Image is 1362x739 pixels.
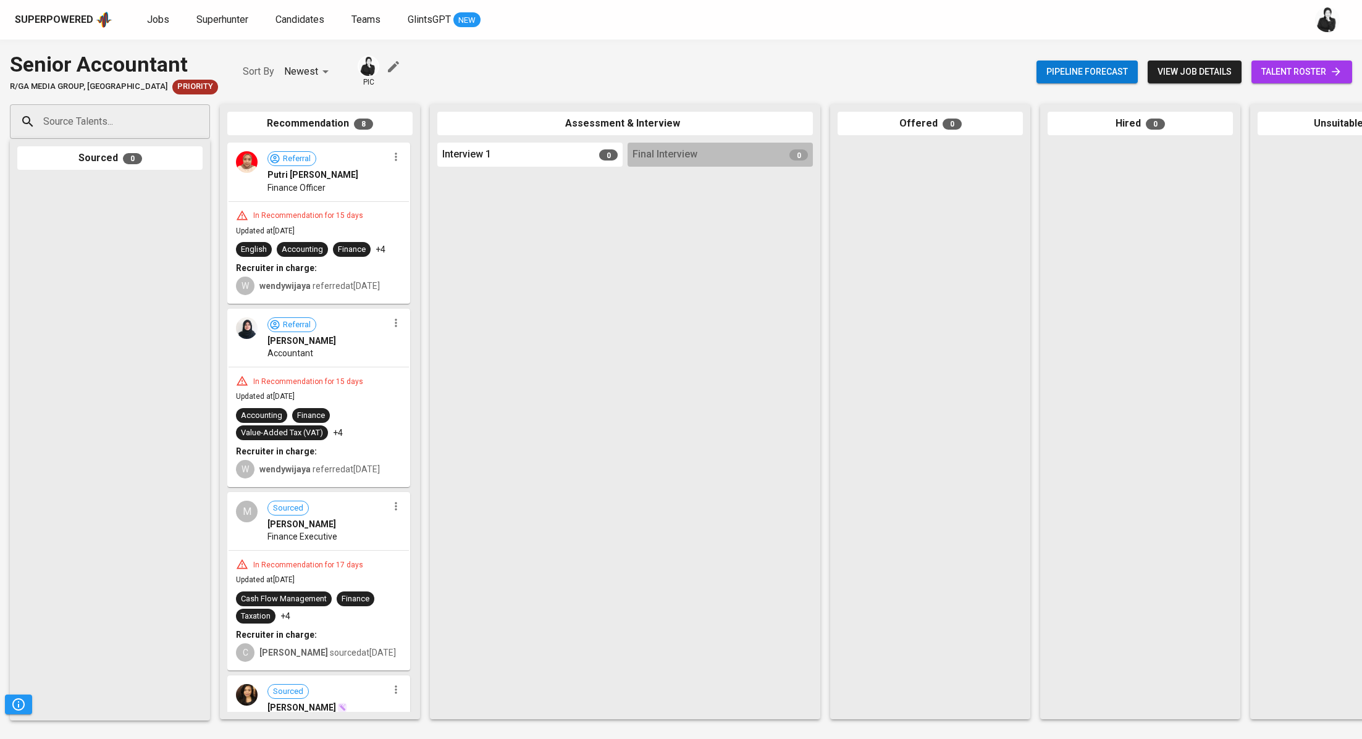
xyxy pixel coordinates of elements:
[351,14,380,25] span: Teams
[243,64,274,79] p: Sort By
[1315,7,1340,32] img: medwi@glints.com
[267,701,336,714] span: [PERSON_NAME]
[267,182,326,194] span: Finance Officer
[1046,64,1128,80] span: Pipeline forecast
[437,112,813,136] div: Assessment & Interview
[227,143,410,304] div: ReferralPutri [PERSON_NAME]Finance OfficerIn Recommendation for 15 daysUpdated at[DATE]EnglishAcc...
[248,211,368,221] div: In Recommendation for 15 days
[241,427,323,439] div: Value-Added Tax (VAT)
[280,610,290,622] p: +4
[10,81,167,93] span: R/GA MEDIA GROUP, [GEOGRAPHIC_DATA]
[236,684,258,706] img: a8f123cc90747476eaeda2bb2cf04359.jpg
[248,377,368,387] div: In Recommendation for 15 days
[236,317,258,339] img: 891f068a2b9476d102bdaa36453fce61.jpg
[267,335,336,347] span: [PERSON_NAME]
[278,153,316,165] span: Referral
[96,10,112,29] img: app logo
[259,464,380,474] span: referred at [DATE]
[236,151,258,173] img: 599fd8f349a382809cd1ecff8a5bd442.jpg
[236,643,254,662] div: C
[236,630,317,640] b: Recruiter in charge:
[241,410,282,422] div: Accounting
[275,12,327,28] a: Candidates
[284,61,333,83] div: Newest
[267,530,337,543] span: Finance Executive
[267,169,358,181] span: Putri [PERSON_NAME]
[408,14,451,25] span: GlintsGPT
[268,686,308,698] span: Sourced
[236,263,317,273] b: Recruiter in charge:
[236,277,254,295] div: W
[599,149,618,161] span: 0
[236,501,258,522] div: M
[789,149,808,161] span: 0
[227,492,410,670] div: MSourced[PERSON_NAME]Finance ExecutiveIn Recommendation for 17 daysUpdated at[DATE]Cash Flow Mana...
[268,503,308,514] span: Sourced
[241,593,327,605] div: Cash Flow Management
[354,119,373,130] span: 8
[241,244,267,256] div: English
[275,14,324,25] span: Candidates
[259,648,396,658] span: sourced at [DATE]
[358,56,379,88] div: pic
[259,281,311,291] b: wendywijaya
[147,14,169,25] span: Jobs
[267,518,336,530] span: [PERSON_NAME]
[453,14,481,27] span: NEW
[123,153,142,164] span: 0
[15,10,112,29] a: Superpoweredapp logo
[147,12,172,28] a: Jobs
[267,347,313,359] span: Accountant
[1261,64,1342,80] span: talent roster
[241,611,271,622] div: Taxation
[1048,112,1233,136] div: Hired
[17,146,203,170] div: Sourced
[338,244,366,256] div: Finance
[359,57,378,76] img: medwi@glints.com
[1036,61,1138,83] button: Pipeline forecast
[236,446,317,456] b: Recruiter in charge:
[351,12,383,28] a: Teams
[297,410,325,422] div: Finance
[236,227,295,235] span: Updated at [DATE]
[284,64,318,79] p: Newest
[442,148,491,162] span: Interview 1
[203,120,206,123] button: Open
[1251,61,1352,83] a: talent roster
[236,392,295,401] span: Updated at [DATE]
[943,119,962,130] span: 0
[259,281,380,291] span: referred at [DATE]
[172,80,218,94] div: New Job received from Demand Team
[408,12,481,28] a: GlintsGPT NEW
[196,12,251,28] a: Superhunter
[227,309,410,487] div: Referral[PERSON_NAME]AccountantIn Recommendation for 15 daysUpdated at[DATE]AccountingFinanceValu...
[259,648,328,658] b: [PERSON_NAME]
[227,112,413,136] div: Recommendation
[196,14,248,25] span: Superhunter
[236,575,295,584] span: Updated at [DATE]
[633,148,697,162] span: Final Interview
[15,13,93,27] div: Superpowered
[259,464,311,474] b: wendywijaya
[172,81,218,93] span: Priority
[236,460,254,478] div: W
[333,427,343,439] p: +4
[342,593,369,605] div: Finance
[5,695,32,714] button: Pipeline Triggers
[1148,61,1242,83] button: view job details
[278,319,316,331] span: Referral
[838,112,1023,136] div: Offered
[1146,119,1165,130] span: 0
[10,49,218,80] div: Senior Accountant
[248,560,368,570] div: In Recommendation for 17 days
[337,703,347,712] img: magic_wand.svg
[1158,64,1232,80] span: view job details
[282,244,323,256] div: Accounting
[376,243,385,256] p: +4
